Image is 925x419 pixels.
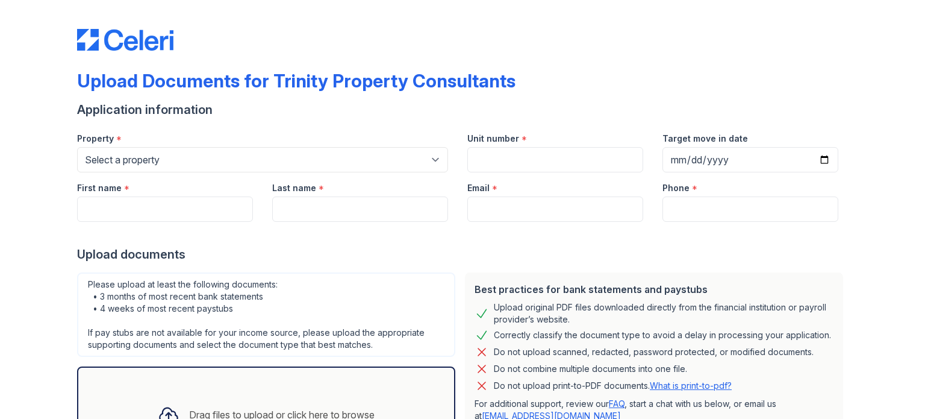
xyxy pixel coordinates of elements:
div: Best practices for bank statements and paystubs [475,282,833,297]
label: Target move in date [662,133,748,145]
p: Do not upload print-to-PDF documents. [494,380,732,392]
div: Do not combine multiple documents into one file. [494,362,687,376]
img: CE_Logo_Blue-a8612792a0a2168367f1c8372b55b34899dd931a85d93a1a3d3e32e68fde9ad4.png [77,29,173,51]
label: Unit number [467,133,519,145]
label: First name [77,182,122,194]
a: What is print-to-pdf? [650,380,732,391]
div: Upload documents [77,246,848,263]
div: Application information [77,101,848,118]
div: Correctly classify the document type to avoid a delay in processing your application. [494,328,831,342]
label: Phone [662,182,690,194]
label: Email [467,182,490,194]
div: Upload original PDF files downloaded directly from the financial institution or payroll provider’... [494,301,833,326]
div: Upload Documents for Trinity Property Consultants [77,70,515,92]
div: Please upload at least the following documents: • 3 months of most recent bank statements • 4 wee... [77,273,455,357]
label: Property [77,133,114,145]
label: Last name [272,182,316,194]
a: FAQ [609,399,624,409]
div: Do not upload scanned, redacted, password protected, or modified documents. [494,345,814,359]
